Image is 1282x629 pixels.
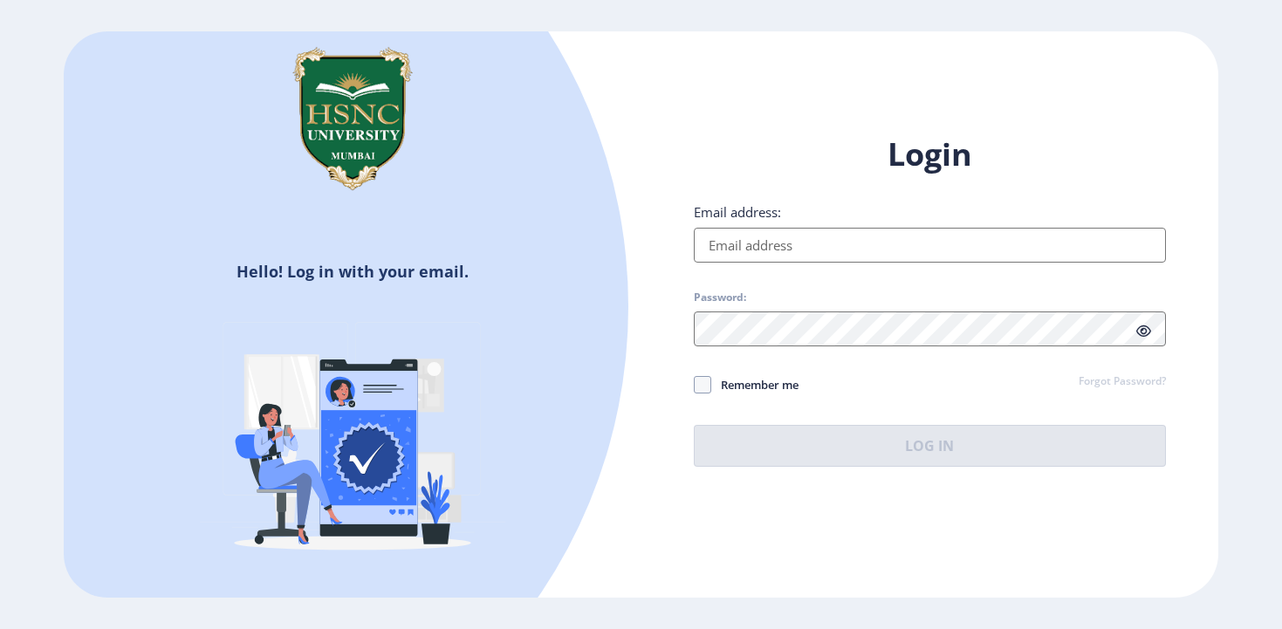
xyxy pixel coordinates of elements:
img: hsnc.png [265,31,440,206]
input: Email address [694,228,1166,263]
label: Password: [694,291,746,304]
h1: Login [694,133,1166,175]
img: Verified-rafiki.svg [200,289,505,594]
span: Remember me [711,374,799,395]
a: Register [424,595,504,621]
button: Log In [694,425,1166,467]
h5: Don't have an account? [77,594,627,622]
a: Forgot Password? [1079,374,1166,390]
label: Email address: [694,203,781,221]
